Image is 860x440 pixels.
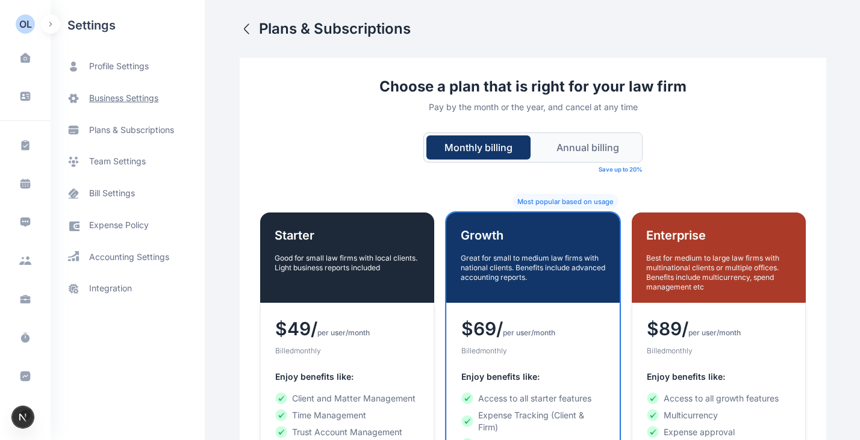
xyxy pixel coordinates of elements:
small: Billed monthly [647,346,693,355]
span: Trust Account Management [292,426,402,438]
small: Most popular based on usage [517,197,614,206]
h5: Enjoy benefits like: [275,371,419,383]
span: Client and Matter Management [292,392,416,404]
h5: Enjoy benefits like: [461,371,605,383]
a: team settings [51,146,205,178]
span: per user/month [688,328,741,338]
h1: Enterprise [646,227,791,244]
span: accounting settings [89,251,169,263]
h3: $49 / [275,318,317,339]
h2: Plans & Subscriptions [259,19,411,39]
a: business settings [51,82,205,114]
small: Pay by the month or the year, and cancel at any time [429,102,638,112]
h5: Enjoy benefits like: [647,371,791,383]
span: business settings [89,92,158,105]
div: OL [19,17,32,31]
span: Time Management [292,409,366,421]
small: Save up to 20% [599,165,643,175]
span: plans & subscriptions [89,124,174,136]
h3: $69 / [461,318,503,339]
span: per user/month [317,328,370,338]
span: Access to all growth features [664,392,779,404]
button: OL [16,14,35,34]
p: Great for small to medium law firms with national clients. Benefits include advanced accounting r... [461,253,606,282]
span: Multicurrency [664,409,718,421]
a: bill settings [51,178,205,209]
p: Best for medium to large law firms with multinational clients or multiple offices. Benefits inclu... [646,253,791,292]
h1: Starter [275,227,420,244]
a: integration [51,273,205,305]
h3: $89 / [647,318,688,339]
small: Billed monthly [461,346,507,355]
span: profile settings [89,60,149,73]
p: Good for small law firms with local clients. Light business reports included [275,253,420,273]
span: integration [89,282,132,295]
a: plans & subscriptions [51,114,205,146]
a: accounting settings [51,241,205,273]
span: per user/month [503,328,555,338]
span: expense policy [89,219,149,232]
button: Monthly billing [426,135,531,160]
a: expense policy [51,209,205,241]
span: team settings [89,155,146,168]
a: profile settings [51,51,205,82]
small: Billed monthly [275,346,321,355]
button: Annual billing [535,135,640,160]
span: Expense Tracking (Client & Firm) [478,409,605,433]
span: bill settings [89,187,135,200]
span: Expense approval [664,426,735,438]
h2: Choose a plan that is right for your law firm [259,77,807,96]
h1: Growth [461,227,606,244]
span: Access to all starter features [478,392,591,404]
